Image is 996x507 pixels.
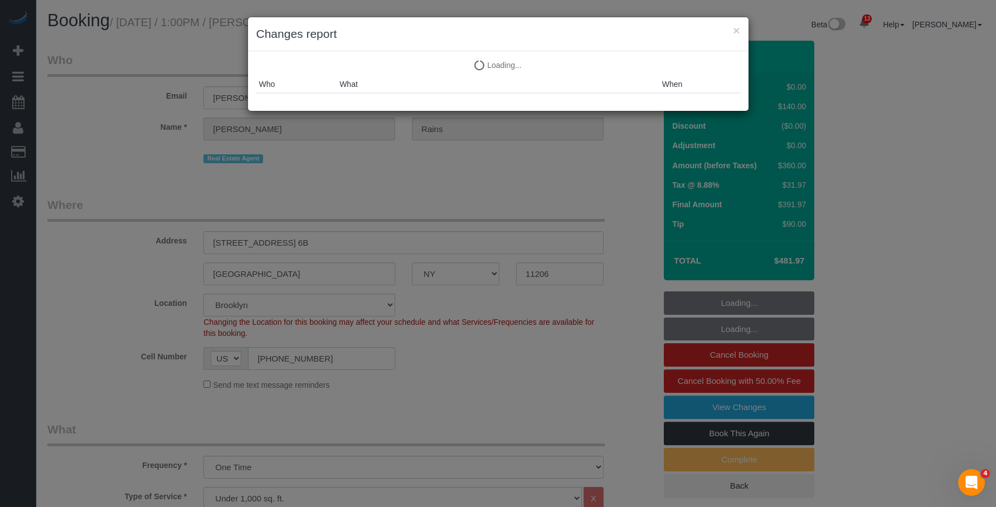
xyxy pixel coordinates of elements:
th: When [659,76,740,93]
sui-modal: Changes report [248,17,749,111]
span: 4 [981,469,990,478]
button: × [733,25,740,36]
h3: Changes report [256,26,740,42]
th: Who [256,76,337,93]
iframe: Intercom live chat [958,469,985,496]
th: What [337,76,659,93]
p: Loading... [256,60,740,71]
